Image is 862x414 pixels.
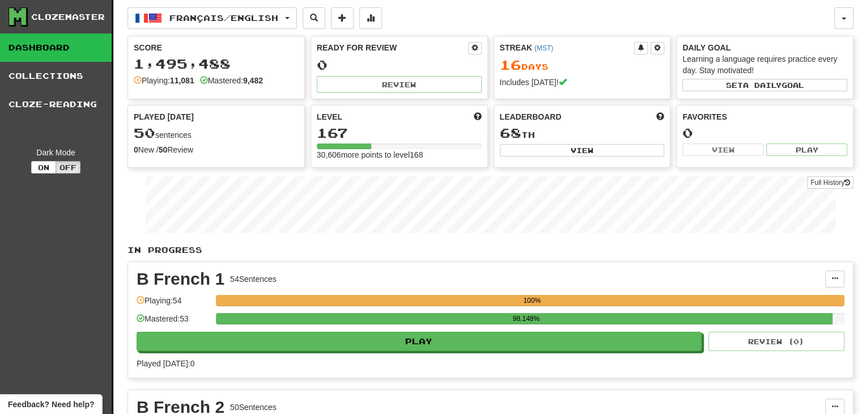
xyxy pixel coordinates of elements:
[134,125,155,141] span: 50
[230,273,277,285] div: 54 Sentences
[682,126,847,140] div: 0
[682,111,847,122] div: Favorites
[134,126,299,141] div: sentences
[170,76,194,85] strong: 11,081
[534,44,553,52] a: (MST)
[137,271,224,288] div: B French 1
[159,145,168,154] strong: 50
[56,161,80,174] button: Off
[708,332,844,351] button: Review (0)
[230,402,277,413] div: 50 Sentences
[682,79,847,91] button: Seta dailygoal
[134,57,299,71] div: 1,495,488
[134,145,138,154] strong: 0
[317,58,482,72] div: 0
[134,144,299,155] div: New / Review
[682,42,847,53] div: Daily Goal
[500,144,665,157] button: View
[169,13,278,23] span: Français / English
[682,53,847,76] div: Learning a language requires practice every day. Stay motivated!
[128,244,853,256] p: In Progress
[137,295,210,314] div: Playing: 54
[500,126,665,141] div: th
[31,161,56,174] button: On
[134,111,194,122] span: Played [DATE]
[303,7,325,29] button: Search sentences
[500,77,665,88] div: Includes [DATE]!
[331,7,354,29] button: Add sentence to collection
[134,75,194,86] div: Playing:
[359,7,382,29] button: More stats
[682,143,763,156] button: View
[500,58,665,73] div: Day s
[317,126,482,140] div: 167
[317,149,482,160] div: 30,606 more points to level 168
[200,75,263,86] div: Mastered:
[474,111,482,122] span: Score more points to level up
[807,176,853,189] a: Full History
[317,111,342,122] span: Level
[500,57,521,73] span: 16
[317,76,482,93] button: Review
[500,42,635,53] div: Streak
[500,125,521,141] span: 68
[128,7,297,29] button: Français/English
[656,111,664,122] span: This week in points, UTC
[9,147,103,158] div: Dark Mode
[137,359,194,368] span: Played [DATE]: 0
[137,332,702,351] button: Play
[31,11,105,23] div: Clozemaster
[137,313,210,332] div: Mastered: 53
[134,42,299,53] div: Score
[317,42,468,53] div: Ready for Review
[219,295,844,306] div: 100%
[743,81,782,89] span: a daily
[8,399,94,410] span: Open feedback widget
[766,143,847,156] button: Play
[219,313,833,324] div: 98.148%
[243,76,263,85] strong: 9,482
[500,111,562,122] span: Leaderboard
